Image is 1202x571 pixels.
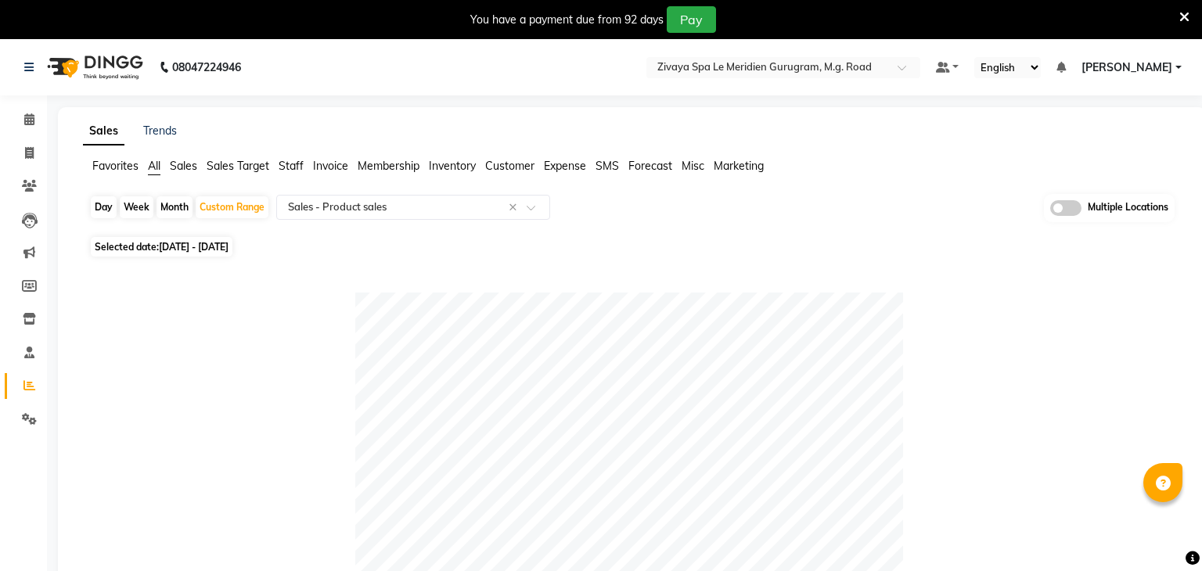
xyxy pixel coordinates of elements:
div: Day [91,196,117,218]
span: Membership [358,159,419,173]
span: Marketing [714,159,764,173]
span: Invoice [313,159,348,173]
span: Multiple Locations [1088,200,1168,216]
a: Sales [83,117,124,145]
img: logo [40,45,147,89]
span: Favorites [92,159,139,173]
span: All [148,159,160,173]
a: Trends [143,124,177,138]
span: Clear all [509,199,522,216]
span: Forecast [628,159,672,173]
span: [PERSON_NAME] [1081,59,1172,76]
span: Misc [682,159,704,173]
span: Staff [279,159,304,173]
span: Sales Target [207,159,269,173]
iframe: chat widget [1136,508,1186,555]
b: 08047224946 [172,45,241,89]
div: Week [120,196,153,218]
div: Month [157,196,193,218]
span: SMS [596,159,619,173]
span: [DATE] - [DATE] [159,241,229,253]
span: Customer [485,159,534,173]
span: Expense [544,159,586,173]
button: Pay [667,6,716,33]
div: You have a payment due from 92 days [470,12,664,28]
div: Custom Range [196,196,268,218]
span: Selected date: [91,237,232,257]
span: Inventory [429,159,476,173]
span: Sales [170,159,197,173]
